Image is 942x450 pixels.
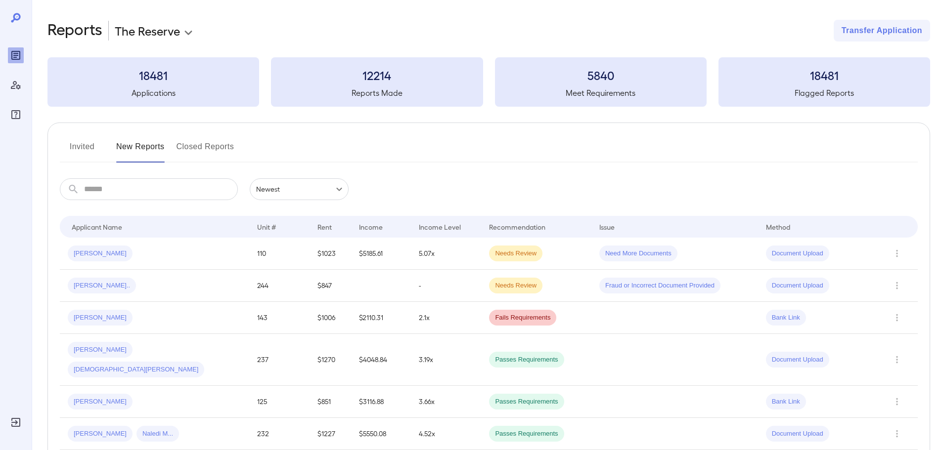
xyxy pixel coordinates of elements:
span: Passes Requirements [489,429,564,439]
span: [PERSON_NAME].. [68,281,136,290]
span: Document Upload [766,249,829,258]
div: Income [359,221,383,233]
button: New Reports [116,139,165,163]
span: Passes Requirements [489,355,564,365]
h3: 5840 [495,67,707,83]
h5: Flagged Reports [718,87,930,99]
td: $851 [310,386,351,418]
h5: Reports Made [271,87,483,99]
button: Transfer Application [834,20,930,41]
h3: 12214 [271,67,483,83]
span: Needs Review [489,249,542,258]
h5: Applications [47,87,259,99]
p: The Reserve [115,23,180,39]
button: Invited [60,139,104,163]
div: Newest [250,178,349,200]
td: 125 [249,386,310,418]
span: Document Upload [766,355,829,365]
button: Row Actions [889,310,905,326]
td: 143 [249,302,310,334]
td: $3116.88 [351,386,411,418]
button: Row Actions [889,245,905,261]
span: Needs Review [489,281,542,290]
span: [PERSON_NAME] [68,313,133,323]
div: Manage Users [8,77,24,93]
span: Fraud or Incorrect Document Provided [599,281,720,290]
summary: 18481Applications12214Reports Made5840Meet Requirements18481Flagged Reports [47,57,930,107]
div: Applicant Name [72,221,122,233]
button: Row Actions [889,352,905,368]
div: Unit # [257,221,276,233]
td: 3.66x [411,386,481,418]
td: 4.52x [411,418,481,450]
span: Passes Requirements [489,397,564,407]
button: Row Actions [889,394,905,409]
span: [PERSON_NAME] [68,429,133,439]
td: $1270 [310,334,351,386]
td: $4048.84 [351,334,411,386]
td: 3.19x [411,334,481,386]
h2: Reports [47,20,102,41]
span: [PERSON_NAME] [68,397,133,407]
td: $847 [310,270,351,302]
td: 110 [249,238,310,270]
td: $1023 [310,238,351,270]
td: 237 [249,334,310,386]
div: Recommendation [489,221,545,233]
span: Need More Documents [599,249,677,258]
div: Reports [8,47,24,63]
div: Log Out [8,414,24,430]
td: $2110.31 [351,302,411,334]
span: Document Upload [766,281,829,290]
span: Naledi M... [136,429,179,439]
div: Rent [317,221,333,233]
h5: Meet Requirements [495,87,707,99]
td: $1227 [310,418,351,450]
td: - [411,270,481,302]
td: 244 [249,270,310,302]
div: FAQ [8,107,24,123]
span: [PERSON_NAME] [68,345,133,355]
td: $5185.61 [351,238,411,270]
div: Issue [599,221,615,233]
button: Row Actions [889,278,905,293]
td: 2.1x [411,302,481,334]
td: 5.07x [411,238,481,270]
td: 232 [249,418,310,450]
button: Row Actions [889,426,905,442]
div: Income Level [419,221,461,233]
span: Fails Requirements [489,313,556,323]
span: Document Upload [766,429,829,439]
td: $1006 [310,302,351,334]
button: Closed Reports [177,139,234,163]
span: Bank Link [766,397,806,407]
td: $5550.08 [351,418,411,450]
h3: 18481 [718,67,930,83]
span: [DEMOGRAPHIC_DATA][PERSON_NAME] [68,365,204,374]
h3: 18481 [47,67,259,83]
span: [PERSON_NAME] [68,249,133,258]
div: Method [766,221,790,233]
span: Bank Link [766,313,806,323]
